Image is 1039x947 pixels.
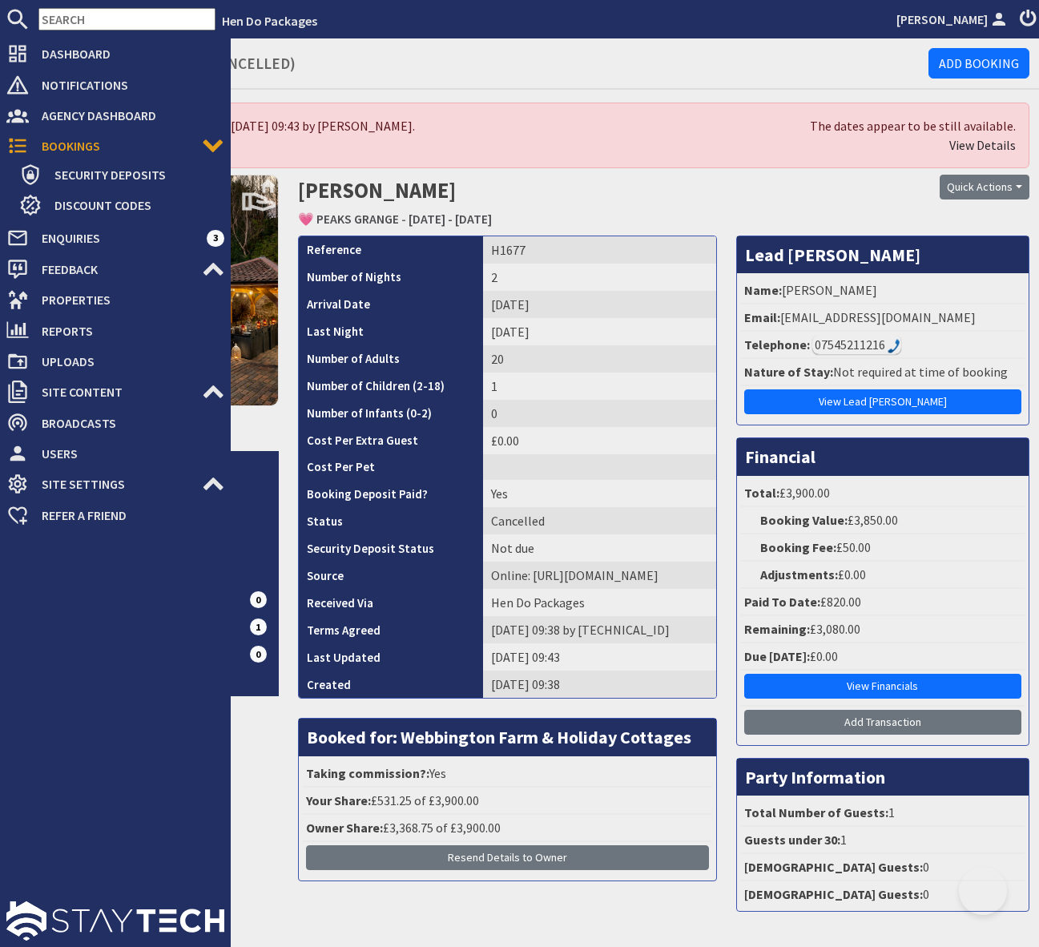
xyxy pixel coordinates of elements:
li: [EMAIL_ADDRESS][DOMAIN_NAME] [741,304,1025,332]
span: Discount Codes [42,192,224,218]
a: Site Content [6,379,224,405]
td: [DATE] 09:43 [483,643,716,671]
span: Feedback [29,256,202,282]
div: Call: 07545211216 [812,335,901,354]
th: Number of Adults [299,345,483,373]
span: Properties [29,287,224,312]
a: Dashboard [6,41,224,66]
td: £0.00 [483,427,716,454]
li: £3,368.75 of £3,900.00 [303,815,711,842]
td: 1 [483,373,716,400]
h3: Booked for: Webbington Farm & Holiday Cottages [299,719,715,756]
strong: Guests under 30: [744,832,840,848]
a: Hen Do Packages [222,13,317,29]
a: Discount Codes [19,192,224,218]
th: Cost Per Extra Guest [299,427,483,454]
a: Refer a Friend [6,502,224,528]
span: 0 [250,591,268,607]
a: Reports [6,318,224,344]
li: £3,850.00 [741,507,1025,534]
h3: Financial [737,438,1029,475]
a: Security Deposits [19,162,224,187]
a: View Details [949,137,1016,153]
td: 20 [483,345,716,373]
strong: Adjustments: [760,566,838,582]
th: Booking Deposit Paid? [299,480,483,507]
td: Not due [483,534,716,562]
a: Users [6,441,224,466]
th: Source [299,562,483,589]
span: Broadcasts [29,410,224,436]
li: Not required at time of booking [741,359,1025,386]
li: £3,080.00 [741,616,1025,643]
th: Last Night [299,318,483,345]
th: Received Via [299,589,483,616]
a: 💗 PEAKS GRANGE [298,211,399,227]
th: Number of Children (2-18) [299,373,483,400]
span: Bookings [29,133,202,159]
strong: Nature of Stay: [744,364,833,380]
li: [PERSON_NAME] [741,277,1025,304]
strong: Due [DATE]: [744,648,810,664]
input: SEARCH [38,8,215,30]
th: Status [299,507,483,534]
span: Notifications [29,72,224,98]
th: Terms Agreed [299,616,483,643]
span: Uploads [29,349,224,374]
strong: Paid To Date: [744,594,820,610]
td: [DATE] 09:38 [483,671,716,698]
th: Reference [299,236,483,264]
strong: [DEMOGRAPHIC_DATA] Guests: [744,859,923,875]
td: 0 [483,400,716,427]
li: £820.00 [741,589,1025,616]
th: Cost Per Pet [299,454,483,481]
a: Enquiries 3 [6,225,224,251]
th: Number of Infants (0-2) [299,400,483,427]
a: View Financials [744,674,1021,699]
li: 0 [741,881,1025,907]
li: £3,900.00 [741,480,1025,507]
li: Yes [303,760,711,788]
div: This booking was cancelled on [DATE] 09:43 by [PERSON_NAME]. [62,116,415,135]
strong: Owner Share: [306,820,383,836]
span: 3 [207,230,224,246]
img: hfpfyWBK5wQHBAGPgDf9c6qAYOxxMAAAAASUVORK5CYII= [888,339,900,353]
span: 1 [250,619,268,635]
th: Security Deposit Status [299,534,483,562]
span: Users [29,441,224,466]
span: 0 [250,646,268,662]
td: [DATE] [483,291,716,318]
span: Security Deposits [42,162,224,187]
iframe: Toggle Customer Support [959,867,1007,915]
li: £531.25 of £3,900.00 [303,788,711,815]
h2: [PERSON_NAME] [298,175,779,232]
li: 1 [741,827,1025,854]
h3: Lead [PERSON_NAME] [737,236,1029,273]
span: Enquiries [29,225,207,251]
h3: Party Information [737,759,1029,796]
a: Add Booking [928,48,1029,79]
span: Site Settings [29,471,202,497]
strong: [DEMOGRAPHIC_DATA] Guests: [744,886,923,902]
div: The dates appear to be still available. [415,116,1016,135]
td: Yes [483,480,716,507]
a: Properties [6,287,224,312]
span: Site Content [29,379,202,405]
a: Notifications [6,72,224,98]
span: - [401,211,406,227]
li: £0.00 [741,643,1025,671]
strong: Name: [744,282,782,298]
th: Arrival Date [299,291,483,318]
span: Dashboard [29,41,224,66]
strong: Email: [744,309,780,325]
strong: Taking commission?: [306,765,429,781]
button: Quick Actions [940,175,1029,199]
strong: Your Share: [306,792,371,808]
a: Uploads [6,349,224,374]
img: staytech_l_w-4e588a39d9fa60e82540d7cfac8cfe4b7147e857d3e8dbdfbd41c59d52db0ec4.svg [6,901,224,941]
a: Agency Dashboard [6,103,224,128]
a: Feedback [6,256,224,282]
th: Created [299,671,483,698]
td: Hen Do Packages [483,589,716,616]
a: View Lead [PERSON_NAME] [744,389,1021,414]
